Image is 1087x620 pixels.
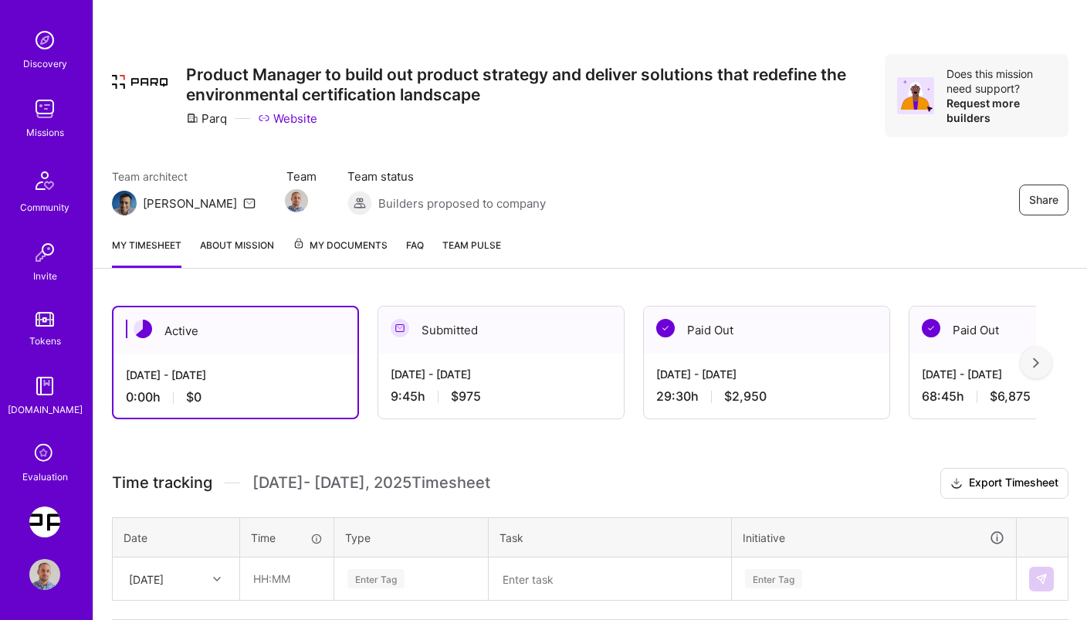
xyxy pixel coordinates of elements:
img: Invite [29,237,60,268]
img: Company Logo [112,75,168,89]
div: [DATE] - [DATE] [656,366,877,382]
div: Submitted [378,307,624,354]
span: Builders proposed to company [378,195,546,212]
div: Active [113,307,357,354]
img: discovery [29,25,60,56]
img: Community [26,162,63,199]
a: Team Member Avatar [286,188,306,214]
i: icon Download [950,476,963,492]
span: Time tracking [112,473,212,493]
div: [DOMAIN_NAME] [8,401,83,418]
img: Avatar [897,77,934,114]
img: teamwork [29,93,60,124]
div: Initiative [743,529,1005,547]
div: Tokens [29,333,61,349]
i: icon Mail [243,197,256,209]
img: Parq: Product Manager to build out product strategy and deliver solutions that redefine the envir... [29,507,60,537]
input: HH:MM [241,558,333,599]
a: My Documents [293,237,388,268]
div: Does this mission need support? [946,66,1056,96]
div: Invite [33,268,57,284]
a: User Avatar [25,559,64,590]
img: Paid Out [922,319,940,337]
div: Community [20,199,69,215]
div: Enter Tag [347,567,405,591]
span: Team Pulse [442,239,501,251]
img: Submitted [391,319,409,337]
img: Submit [1035,573,1048,585]
span: $975 [451,388,481,405]
span: Team [286,168,317,185]
span: Team status [347,168,546,185]
a: Team Pulse [442,237,501,268]
div: [DATE] - [DATE] [391,366,611,382]
div: Missions [26,124,64,141]
img: Team Architect [112,191,137,215]
img: Active [134,320,152,338]
span: $0 [186,389,201,405]
button: Share [1019,185,1068,215]
img: User Avatar [29,559,60,590]
div: Time [251,530,323,546]
img: tokens [36,312,54,327]
span: $6,875 [990,388,1031,405]
span: Share [1029,192,1058,208]
div: Discovery [23,56,67,72]
th: Date [113,517,240,557]
div: Evaluation [22,469,68,485]
a: FAQ [406,237,424,268]
h3: Product Manager to build out product strategy and deliver solutions that redefine the environment... [186,65,885,103]
img: Builders proposed to company [347,191,372,215]
i: icon CompanyGray [186,112,198,124]
div: [DATE] [129,571,164,587]
div: 0:00 h [126,389,345,405]
img: Team Member Avatar [285,189,308,212]
div: Paid Out [644,307,889,354]
span: [DATE] - [DATE] , 2025 Timesheet [252,473,490,493]
span: Team architect [112,168,256,185]
i: icon Chevron [213,575,221,583]
img: guide book [29,371,60,401]
a: My timesheet [112,237,181,268]
img: Paid Out [656,319,675,337]
div: [DATE] - [DATE] [126,367,345,383]
span: $2,950 [724,388,767,405]
div: [PERSON_NAME] [143,195,237,212]
a: About Mission [200,237,274,268]
div: Parq [186,110,227,127]
th: Task [489,517,732,557]
div: 9:45 h [391,388,611,405]
span: My Documents [293,237,388,254]
div: Enter Tag [745,567,802,591]
a: Website [258,110,317,127]
i: icon SelectionTeam [30,439,59,469]
div: Request more builders [946,96,1056,125]
div: 29:30 h [656,388,877,405]
a: Parq: Product Manager to build out product strategy and deliver solutions that redefine the envir... [25,507,64,537]
button: Export Timesheet [940,468,1068,499]
th: Type [334,517,489,557]
img: right [1033,357,1039,368]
